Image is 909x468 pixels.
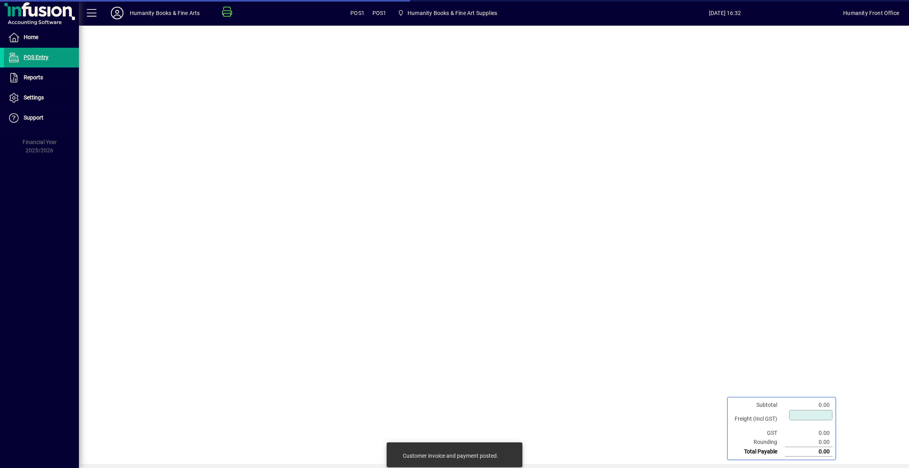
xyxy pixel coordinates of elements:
a: Home [4,28,79,47]
span: Settings [24,94,44,101]
span: Reports [24,74,43,80]
span: Humanity Books & Fine Art Supplies [408,7,497,19]
button: Profile [105,6,130,20]
a: Reports [4,68,79,88]
span: Support [24,114,43,121]
td: 0.00 [785,429,832,438]
td: Freight (Incl GST) [731,410,785,429]
div: Humanity Front Office [843,7,899,19]
span: POS1 [350,7,365,19]
a: Support [4,108,79,128]
td: Rounding [731,438,785,447]
span: [DATE] 16:32 [606,7,843,19]
td: 0.00 [785,447,832,457]
span: Humanity Books & Fine Art Supplies [395,6,500,20]
td: 0.00 [785,401,832,410]
td: GST [731,429,785,438]
span: Home [24,34,38,40]
td: Subtotal [731,401,785,410]
td: Total Payable [731,447,785,457]
div: Humanity Books & Fine Arts [130,7,200,19]
span: POS Entry [24,54,49,60]
span: POS1 [372,7,387,19]
div: Customer invoice and payment posted. [403,452,498,460]
td: 0.00 [785,438,832,447]
a: Settings [4,88,79,108]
